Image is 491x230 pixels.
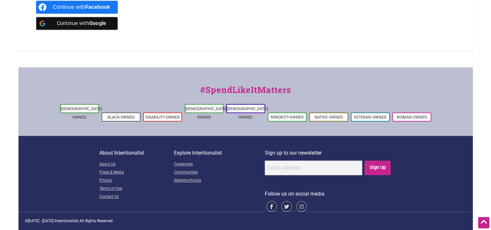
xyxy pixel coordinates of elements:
[36,17,118,30] a: Continue with <b>Google</b>
[85,4,110,10] b: Facebook
[89,20,106,26] b: Google
[174,149,265,157] p: Explore Intentionalist
[53,1,110,14] div: Continue with
[25,218,466,224] div: © | All Rights Reserved
[397,115,427,120] a: Woman-Owned
[99,177,174,185] a: Privacy
[174,177,265,185] a: Neighborhoods
[364,160,391,175] input: Sign Up
[314,115,343,120] a: Native-Owned
[478,217,489,228] div: Scroll Back to Top
[185,107,227,120] a: [DEMOGRAPHIC_DATA]-Owned
[174,169,265,177] a: Communities
[265,190,392,198] p: Follow us on social media
[36,1,118,14] a: Continue with <b>Facebook</b>
[53,17,110,30] div: Continue with
[145,115,180,120] a: Disability-Owned
[99,160,174,169] a: About Us
[174,160,265,169] a: Categories
[99,149,174,157] p: About Intentionalist
[227,107,269,120] a: [DEMOGRAPHIC_DATA]-Owned
[99,193,174,201] a: Contact Us
[271,115,304,120] a: Minority-Owned
[61,107,103,120] a: [DEMOGRAPHIC_DATA]-Owned
[18,83,473,103] div: #SpendLikeItMatters
[265,160,362,175] input: Email Address
[265,149,392,157] p: Sign up to our newsletter
[354,115,387,120] a: Veteran-Owned
[99,169,174,177] a: Press & Media
[99,185,174,193] a: Terms of Use
[107,115,135,120] a: Black-Owned
[28,219,54,223] span: [DATE] - [DATE]
[55,219,78,223] span: Intentionalist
